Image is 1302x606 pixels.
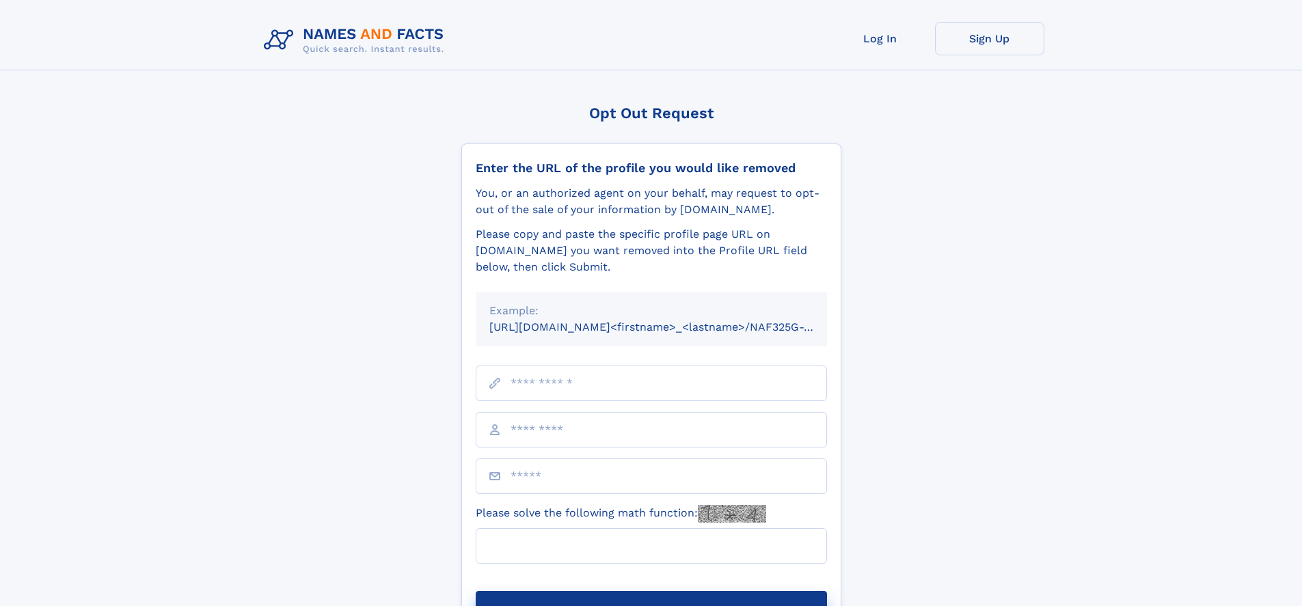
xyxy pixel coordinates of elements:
[461,105,841,122] div: Opt Out Request
[826,22,935,55] a: Log In
[476,505,766,523] label: Please solve the following math function:
[489,320,853,333] small: [URL][DOMAIN_NAME]<firstname>_<lastname>/NAF325G-xxxxxxxx
[476,226,827,275] div: Please copy and paste the specific profile page URL on [DOMAIN_NAME] you want removed into the Pr...
[489,303,813,319] div: Example:
[935,22,1044,55] a: Sign Up
[476,185,827,218] div: You, or an authorized agent on your behalf, may request to opt-out of the sale of your informatio...
[258,22,455,59] img: Logo Names and Facts
[476,161,827,176] div: Enter the URL of the profile you would like removed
